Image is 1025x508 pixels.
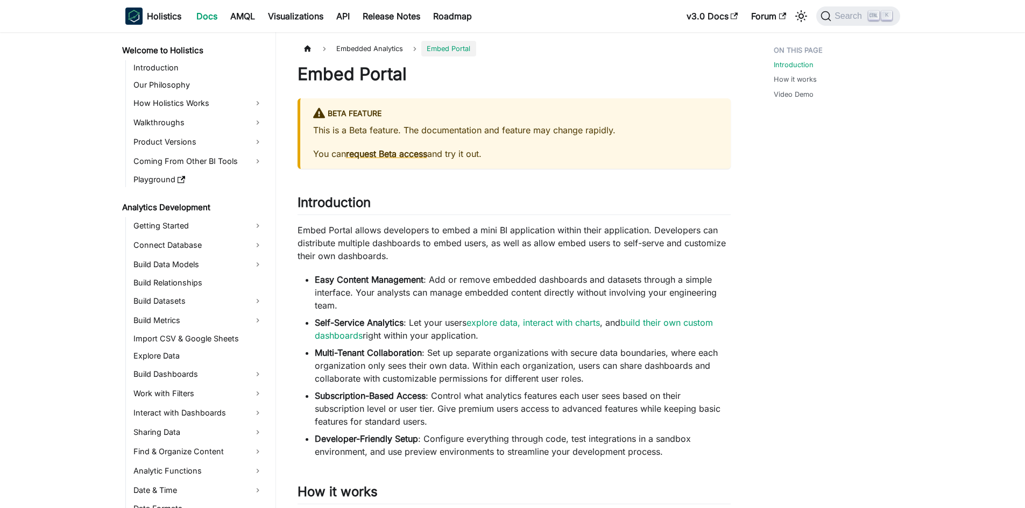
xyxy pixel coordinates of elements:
h2: How it works [298,484,731,504]
p: This is a Beta feature. The documentation and feature may change rapidly. [313,124,718,137]
a: Interact with Dashboards [130,404,266,421]
a: Find & Organize Content [130,443,266,460]
a: Sharing Data [130,424,266,441]
li: : Let your users , and right within your application. [315,316,731,342]
a: Video Demo [774,89,814,99]
strong: Self-Service Analytics [315,317,404,328]
a: Product Versions [130,133,266,151]
a: API [330,8,356,25]
a: Build Data Models [130,256,266,273]
a: Import CSV & Google Sheets [130,331,266,346]
a: Introduction [774,60,814,70]
strong: Easy Content Management [315,274,423,285]
span: Embedded Analytics [331,41,408,56]
li: : Add or remove embedded dashboards and datasets through a simple interface. Your analysts can ma... [315,273,731,312]
strong: Subscription-Based Access [315,390,426,401]
button: Search (Ctrl+K) [816,6,900,26]
a: Explore Data [130,348,266,363]
a: HolisticsHolistics [125,8,181,25]
a: Analytics Development [119,200,266,215]
li: : Configure everything through code, test integrations in a sandbox environment, and use preview ... [315,432,731,458]
p: You can and try it out. [313,147,718,160]
a: Build Metrics [130,312,266,329]
h2: Introduction [298,195,731,215]
a: Welcome to Holistics [119,43,266,58]
b: Holistics [147,10,181,23]
a: v3.0 Docs [680,8,745,25]
a: Coming From Other BI Tools [130,153,266,170]
a: Getting Started [130,217,266,234]
strong: Developer-Friendly Setup [315,433,418,444]
a: Date & Time [130,482,266,499]
a: Walkthroughs [130,114,266,131]
div: BETA FEATURE [313,107,718,121]
a: Build Relationships [130,275,266,290]
nav: Breadcrumbs [298,41,731,56]
a: explore data, interact with charts [466,317,600,328]
kbd: K [881,11,892,20]
span: Search [831,11,868,21]
span: Embed Portal [421,41,476,56]
strong: Multi-Tenant Collaboration [315,347,422,358]
a: Forum [745,8,793,25]
a: Playground [130,172,266,187]
a: Build Datasets [130,292,266,310]
h1: Embed Portal [298,63,731,85]
a: Docs [190,8,224,25]
a: How Holistics Works [130,95,266,112]
a: Visualizations [261,8,330,25]
img: Holistics [125,8,143,25]
a: Home page [298,41,318,56]
a: Our Philosophy [130,77,266,92]
a: request Beta access [346,148,427,159]
a: Roadmap [427,8,478,25]
a: How it works [774,74,817,84]
a: Introduction [130,60,266,75]
a: AMQL [224,8,261,25]
p: Embed Portal allows developers to embed a mini BI application within their application. Developer... [298,224,731,262]
a: Connect Database [130,237,266,254]
nav: Docs sidebar [115,32,276,508]
li: : Control what analytics features each user sees based on their subscription level or user tier. ... [315,389,731,428]
a: Analytic Functions [130,462,266,480]
li: : Set up separate organizations with secure data boundaries, where each organization only sees th... [315,346,731,385]
a: Build Dashboards [130,366,266,383]
button: Switch between dark and light mode (currently light mode) [793,8,810,25]
a: Release Notes [356,8,427,25]
a: Work with Filters [130,385,266,402]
